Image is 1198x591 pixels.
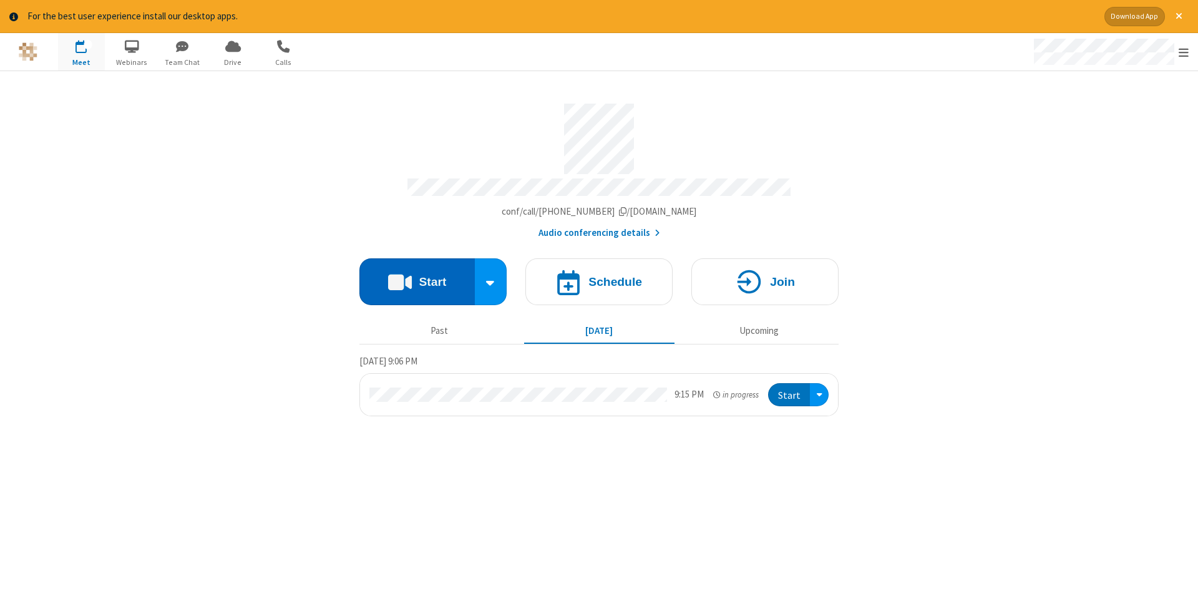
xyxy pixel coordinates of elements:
[364,320,515,343] button: Past
[502,205,697,219] button: Copy my meeting room linkCopy my meeting room link
[4,33,51,71] button: Logo
[684,320,834,343] button: Upcoming
[359,94,839,240] section: Account details
[1104,7,1165,26] button: Download App
[674,388,704,402] div: 9:15 PM
[109,57,155,68] span: Webinars
[538,226,660,240] button: Audio conferencing details
[713,389,759,401] em: in progress
[1169,7,1189,26] button: Close alert
[359,354,839,416] section: Today's Meetings
[419,276,446,288] h4: Start
[588,276,642,288] h4: Schedule
[58,57,105,68] span: Meet
[19,42,37,61] img: QA Selenium DO NOT DELETE OR CHANGE
[359,258,475,305] button: Start
[210,57,256,68] span: Drive
[810,383,829,406] div: Open menu
[502,205,697,217] span: Copy my meeting room link
[524,320,674,343] button: [DATE]
[1022,33,1198,71] div: Open menu
[525,258,673,305] button: Schedule
[475,258,507,305] div: Start conference options
[359,355,417,367] span: [DATE] 9:06 PM
[84,40,92,49] div: 1
[27,9,1095,24] div: For the best user experience install our desktop apps.
[159,57,206,68] span: Team Chat
[770,276,795,288] h4: Join
[691,258,839,305] button: Join
[768,383,810,406] button: Start
[260,57,307,68] span: Calls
